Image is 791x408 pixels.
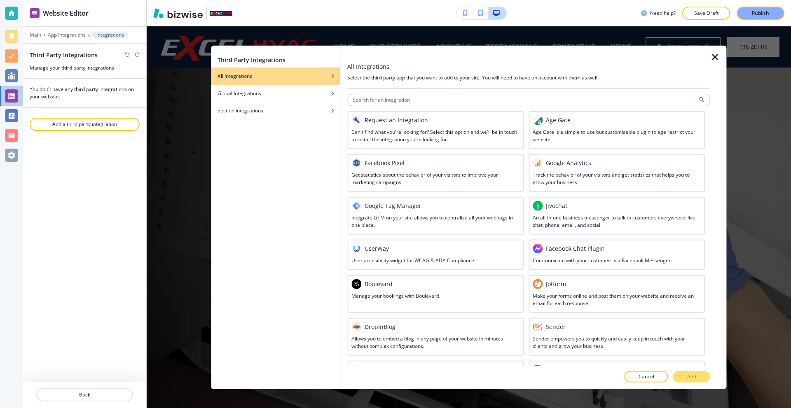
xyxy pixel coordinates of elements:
button: Main [30,32,41,38]
h3: An all-in-one business messenger to talk to customers everywhere: live chat, phone, email, and so... [533,214,701,228]
h3: Allows you to embed a blog in any page of your website in minutes without complex configurations. [351,335,520,350]
h3: Facebook Chat Plugin [546,244,605,253]
h3: UserWay [365,244,389,253]
img: BOULEVARD [351,279,361,289]
h3: DropInBlog [365,322,395,331]
h3: Track the behavior of your visitors and get statistics that helps you to grow your business. [533,171,701,186]
h3: Jivochat [546,201,567,210]
h3: Can't find what you're looking for? Select this option and we'll be in touch to install the integ... [351,128,520,143]
button: All Integrations [211,67,340,84]
img: JIVOCHAT [533,201,543,210]
div: GOOGLE_TAG_MANAGERGoogle Tag ManagerIntegrate GTM on your site allows you to centralize all your ... [347,196,524,234]
p: Publish [752,9,769,17]
div: FACEBOOK_MESSENGERFacebook Chat PluginCommunicate with your customers via Facebook Messenger. [529,239,705,270]
img: SIMPLYBOOK [351,364,361,374]
div: SIMPLYBOOKSimplyBookKeep your booking channels open 24/7 and let your clients book their appointm... [347,360,524,398]
h2: Third Party Integrations [30,51,98,59]
img: FACEBOOK_PIXEL [351,158,361,168]
button: Add a third party integration [30,118,140,131]
h3: Get statistics about the behavior of your visitors to improve your marketing campaigns. [351,171,520,186]
button: Back [36,388,133,401]
h3: User accesibility widget for WCAG & ADA Compliance [351,256,474,264]
h4: Global Integrations [218,89,261,97]
img: Bizwise Logo [153,8,203,18]
h3: Age Gate is a simple to use but customisable plugin to age restrict your website. [533,128,701,143]
h3: Make your forms online and post them on your website and receive an email for each response. [533,292,701,307]
h3: Google Analytics [546,159,591,167]
h3: SimplyBook [365,365,396,374]
h4: You don't have any third party integrations on your website. [30,86,140,100]
img: DROP_IN_BLOG [351,322,361,331]
h3: Integrate GTM on your site allows you to centralize all your web tags in one place. [351,214,520,228]
h3: Jotform [546,280,566,288]
h3: Request an Integration [365,116,428,124]
h3: Need help? [650,9,676,17]
h3: Sender empowers you to quickly and easily keep in touch with your clients and grow your business. [533,335,701,350]
button: Save Draft [682,7,730,20]
div: AGE_GATEAge GateAge Gate is a simple to use but customisable plugin to age restrict your website. [529,111,705,149]
img: REQUEST_INTEGRATIONS [351,115,361,125]
button: Section Integrations [211,102,340,119]
h3: Boulevard [365,280,393,288]
h4: Select the third party app that you want to add to your site. You will need to have an account wi... [347,74,710,81]
img: UNIVERSE [533,364,543,374]
h4: All Integrations [218,72,252,79]
img: SENDER [533,322,543,331]
h3: Google Tag Manager [365,201,421,210]
img: editor icon [30,8,40,18]
h3: Age Gate [546,116,571,124]
div: FACEBOOK_PIXELFacebook PixelGet statistics about the behavior of your visitors to improve your ma... [347,154,524,191]
div: USER_WAYUserWayUser accesibility widget for WCAG & ADA Compliance [347,239,524,270]
img: GOOGLE_TAG_MANAGER [351,201,361,210]
p: Save Draft [693,9,719,17]
div: JOTFORMJotformMake your forms online and post them on your website and receive an email for each ... [529,275,705,312]
h4: Section Integrations [218,107,263,114]
div: SENDERSenderSender empowers you to quickly and easily keep in touch with your clients and grow yo... [529,317,705,355]
img: GOOGLE_ANALYTICS [533,158,543,168]
img: FACEBOOK_MESSENGER [533,243,543,253]
div: DROP_IN_BLOGDropInBlogAllows you to embed a blog in any page of your website in minutes without c... [347,317,524,355]
p: Cancel [639,373,654,380]
div: UNIVERSEUniverseSell tickets directly from your website. [529,360,705,398]
h3: Communicate with your customers via Facebook Messenger. [533,256,672,264]
img: AGE_GATE [533,115,543,125]
div: GOOGLE_ANALYTICSGoogle AnalyticsTrack the behavior of your visitors and get statistics that helps... [529,154,705,191]
div: JIVOCHATJivochatAn all-in-one business messenger to talk to customers everywhere: live chat, phon... [529,196,705,234]
h2: Third Party Integrations [218,55,286,64]
input: Search for an integration [347,93,710,106]
button: Publish [737,7,784,20]
img: USER_WAY [351,243,361,253]
img: Your Logo [210,11,232,16]
div: REQUEST_INTEGRATIONSRequest an IntegrationCan't find what you're looking for? Select this option ... [347,111,524,149]
h2: Website Editor [43,8,89,18]
button: Global Integrations [211,84,340,102]
button: Cancel [625,371,668,382]
img: JOTFORM [533,279,543,289]
h3: Universe [546,365,570,374]
button: Integrations [92,32,128,38]
p: Add a third party integration [30,121,139,128]
h3: Manage your third party integrations [30,64,140,72]
p: Integrations [96,32,124,38]
button: App Integrations [48,32,86,38]
h3: All Integrations [347,62,389,70]
p: Back [37,391,132,399]
h3: Manage your bookings with Boulevard. [351,292,440,299]
div: BOULEVARDBoulevardManage your bookings with Boulevard. [347,275,524,312]
h3: Sender [546,322,566,331]
h3: Facebook Pixel [365,159,405,167]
